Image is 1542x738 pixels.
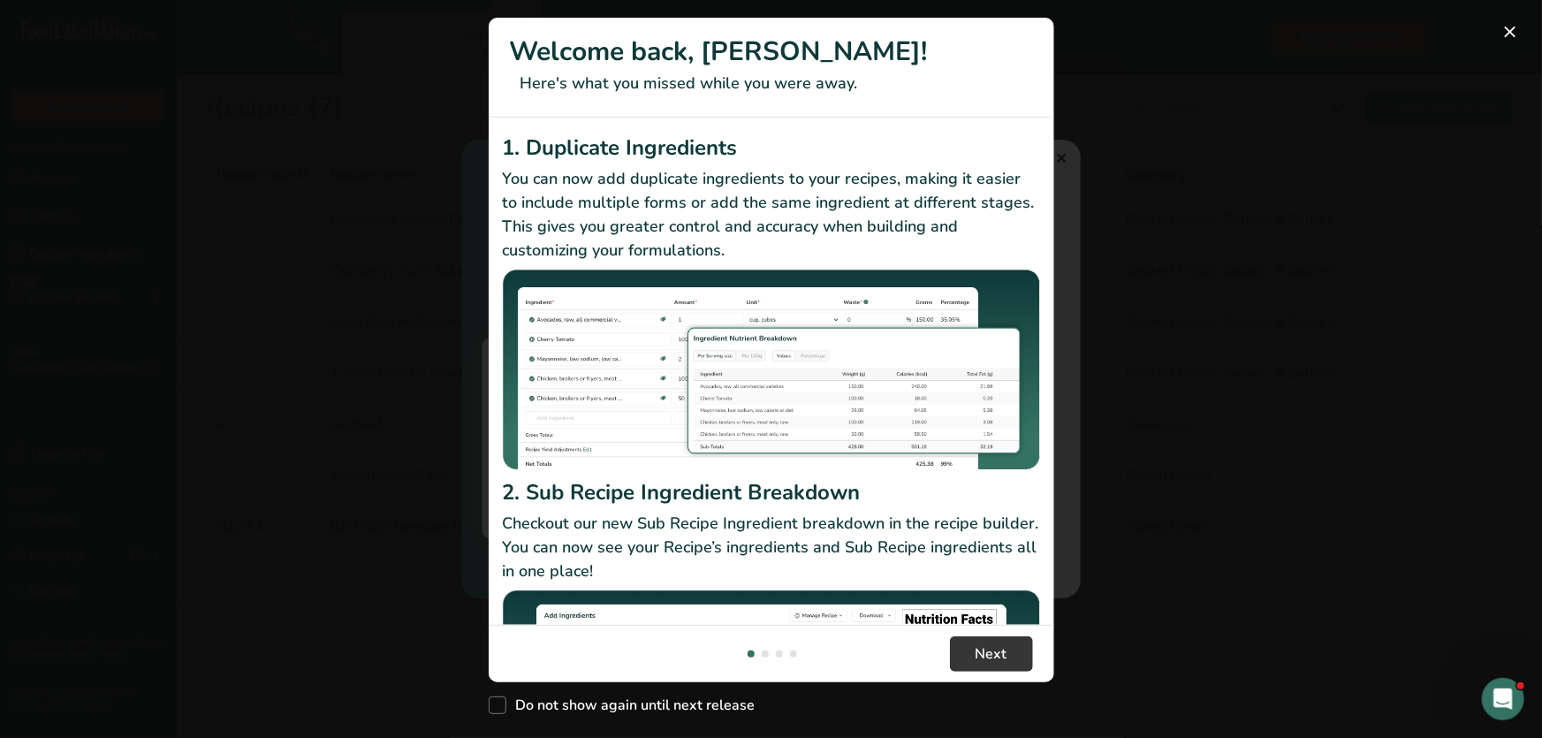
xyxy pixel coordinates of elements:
[510,72,1033,95] p: Here's what you missed while you were away.
[1482,678,1524,720] iframe: Intercom live chat
[950,636,1033,672] button: Next
[506,696,756,714] span: Do not show again until next release
[503,476,1040,508] h2: 2. Sub Recipe Ingredient Breakdown
[510,32,1033,72] h1: Welcome back, [PERSON_NAME]!
[503,270,1040,470] img: Duplicate Ingredients
[503,512,1040,583] p: Checkout our new Sub Recipe Ingredient breakdown in the recipe builder. You can now see your Reci...
[503,167,1040,262] p: You can now add duplicate ingredients to your recipes, making it easier to include multiple forms...
[976,643,1007,665] span: Next
[503,132,1040,164] h2: 1. Duplicate Ingredients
